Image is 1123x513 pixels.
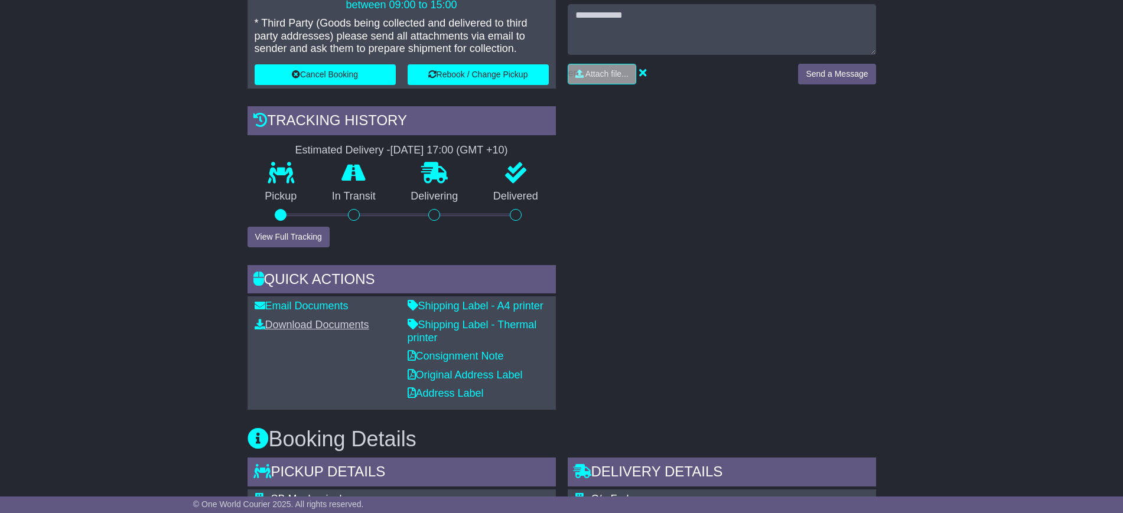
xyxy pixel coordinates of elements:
[248,427,876,451] h3: Booking Details
[408,369,523,381] a: Original Address Label
[408,387,484,399] a: Address Label
[408,350,504,362] a: Consignment Note
[314,190,393,203] p: In Transit
[393,190,476,203] p: Delivering
[476,190,556,203] p: Delivered
[568,458,876,489] div: Delivery Details
[248,227,330,247] button: View Full Tracking
[248,144,556,157] div: Estimated Delivery -
[271,493,342,505] span: SB Mechanical
[248,190,315,203] p: Pickup
[408,319,537,344] a: Shipping Label - Thermal printer
[390,144,508,157] div: [DATE] 17:00 (GMT +10)
[255,17,549,55] p: * Third Party (Goods being collected and delivered to third party addresses) please send all atta...
[193,499,364,509] span: © One World Courier 2025. All rights reserved.
[255,300,349,312] a: Email Documents
[408,300,543,312] a: Shipping Label - A4 printer
[255,64,396,85] button: Cancel Booking
[248,106,556,138] div: Tracking history
[408,64,549,85] button: Rebook / Change Pickup
[591,493,640,505] span: C/o Fedex
[248,265,556,297] div: Quick Actions
[248,458,556,489] div: Pickup Details
[255,319,369,331] a: Download Documents
[798,64,875,84] button: Send a Message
